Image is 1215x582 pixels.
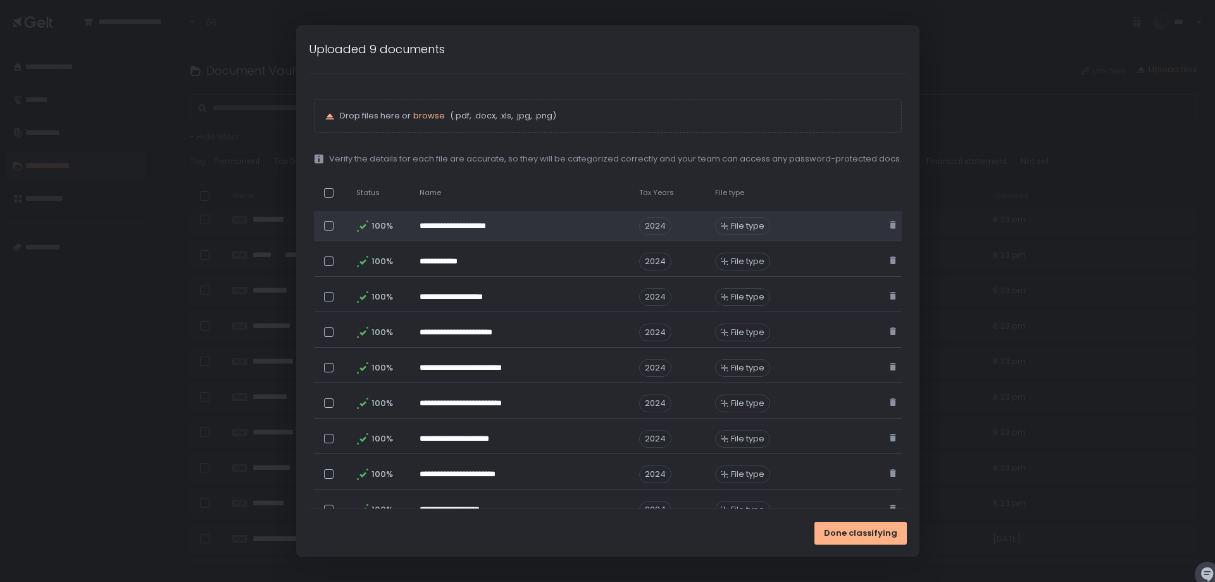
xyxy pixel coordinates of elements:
[731,220,764,232] span: File type
[639,465,671,483] span: 2024
[371,291,392,303] span: 100%
[639,359,671,377] span: 2024
[639,395,671,412] span: 2024
[413,110,445,122] span: browse
[785,188,821,198] span: Password
[731,433,764,445] span: File type
[371,398,392,409] span: 100%
[371,327,392,338] span: 100%
[356,188,380,198] span: Status
[420,188,441,198] span: Name
[639,253,671,270] span: 2024
[814,522,907,545] button: Done classifying
[371,256,392,267] span: 100%
[639,288,671,306] span: 2024
[639,217,671,235] span: 2024
[329,153,902,165] span: Verify the details for each file are accurate, so they will be categorized correctly and your tea...
[371,469,392,480] span: 100%
[824,528,897,539] span: Done classifying
[639,430,671,448] span: 2024
[447,110,556,122] span: (.pdf, .docx, .xls, .jpg, .png)
[639,324,671,341] span: 2024
[413,110,445,122] button: browse
[731,256,764,267] span: File type
[371,220,392,232] span: 100%
[731,291,764,303] span: File type
[371,504,392,516] span: 100%
[731,398,764,409] span: File type
[371,433,392,445] span: 100%
[639,188,674,198] span: Tax Years
[639,501,671,519] span: 2024
[715,188,744,198] span: File type
[731,362,764,374] span: File type
[731,469,764,480] span: File type
[340,110,891,122] p: Drop files here or
[309,41,445,58] h1: Uploaded 9 documents
[371,362,392,374] span: 100%
[731,327,764,338] span: File type
[731,504,764,516] span: File type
